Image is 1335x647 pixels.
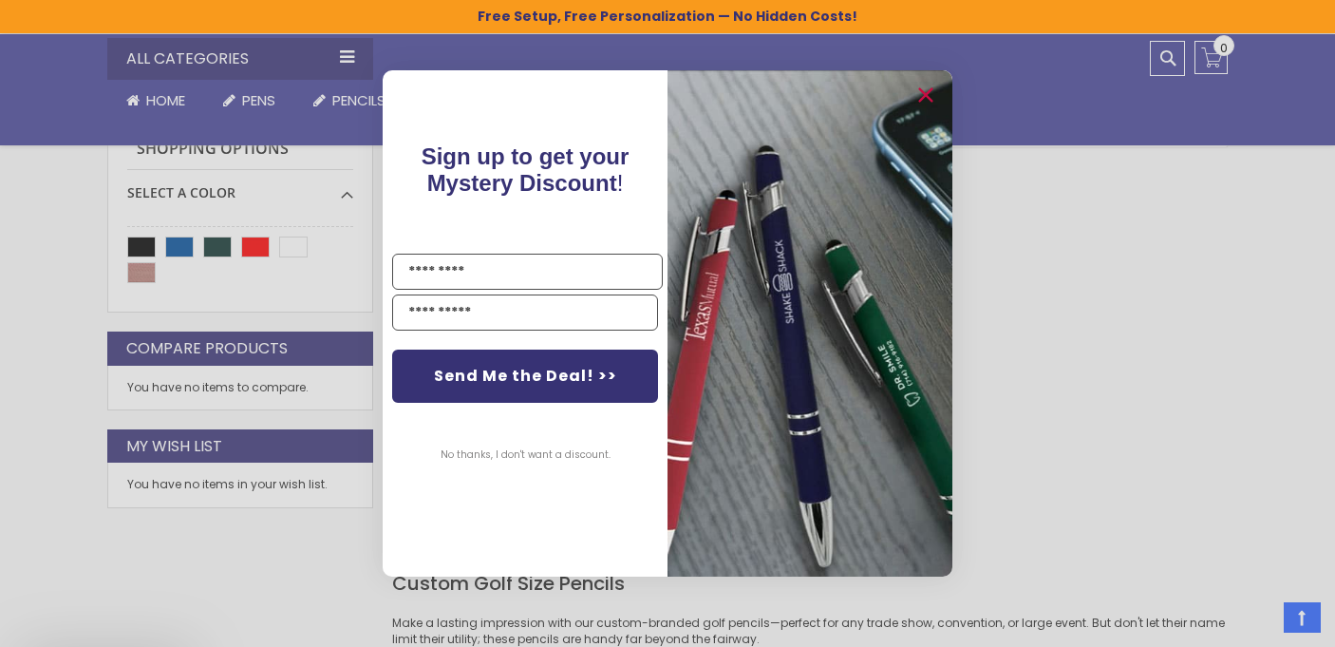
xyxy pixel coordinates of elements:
span: ! [422,143,630,196]
button: No thanks, I don't want a discount. [431,431,620,479]
button: Send Me the Deal! >> [392,350,658,403]
button: Close dialog [911,80,941,110]
img: pop-up-image [667,70,952,577]
span: Sign up to get your Mystery Discount [422,143,630,196]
